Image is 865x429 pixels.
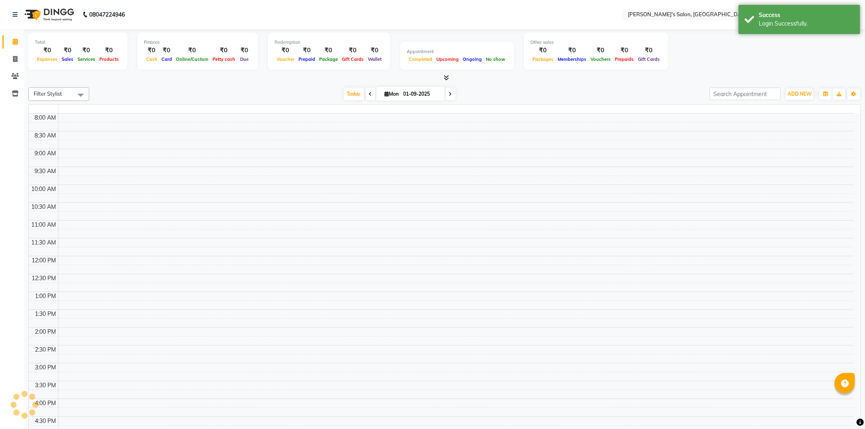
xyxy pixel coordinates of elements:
div: 3:00 PM [34,363,58,372]
div: ₹0 [556,46,588,55]
div: 10:00 AM [30,185,58,193]
span: ADD NEW [788,91,811,97]
div: ₹0 [60,46,75,55]
div: Other sales [530,39,662,46]
div: ₹0 [75,46,97,55]
div: 2:00 PM [34,328,58,336]
div: ₹0 [588,46,613,55]
span: Gift Cards [340,56,366,62]
div: ₹0 [275,46,296,55]
span: Due [238,56,251,62]
div: 9:00 AM [33,149,58,158]
div: 10:30 AM [30,203,58,211]
div: ₹0 [340,46,366,55]
input: 2025-09-01 [401,88,442,100]
span: Voucher [275,56,296,62]
div: 9:30 AM [33,167,58,176]
div: ₹0 [530,46,556,55]
div: ₹0 [296,46,317,55]
div: ₹0 [636,46,662,55]
span: Products [97,56,121,62]
div: 1:30 PM [34,310,58,318]
div: 11:30 AM [30,238,58,247]
span: Services [75,56,97,62]
div: ₹0 [613,46,636,55]
span: Upcoming [434,56,461,62]
div: ₹0 [237,46,251,55]
div: Redemption [275,39,384,46]
span: Completed [407,56,434,62]
span: Package [317,56,340,62]
span: Vouchers [588,56,613,62]
span: No show [484,56,507,62]
span: Filter Stylist [34,90,62,97]
div: 2:30 PM [34,345,58,354]
span: Cash [144,56,159,62]
div: ₹0 [159,46,174,55]
b: 08047224946 [89,3,125,26]
span: Online/Custom [174,56,210,62]
div: Total [35,39,121,46]
span: Packages [530,56,556,62]
span: Prepaid [296,56,317,62]
input: Search Appointment [710,88,781,100]
div: 1:00 PM [34,292,58,300]
div: ₹0 [174,46,210,55]
div: Appointment [407,48,507,55]
div: ₹0 [317,46,340,55]
div: 3:30 PM [34,381,58,390]
div: ₹0 [366,46,384,55]
div: 4:30 PM [34,417,58,425]
div: 12:30 PM [30,274,58,283]
div: 8:30 AM [33,131,58,140]
span: Memberships [556,56,588,62]
span: Card [159,56,174,62]
div: ₹0 [97,46,121,55]
span: Mon [383,91,401,97]
div: ₹0 [210,46,237,55]
div: Login Successfully. [759,19,854,28]
span: Gift Cards [636,56,662,62]
div: Finance [144,39,251,46]
span: Petty cash [210,56,237,62]
div: Success [759,11,854,19]
button: ADD NEW [786,88,813,100]
span: Prepaids [613,56,636,62]
div: 8:00 AM [33,114,58,122]
img: logo [21,3,76,26]
span: Wallet [366,56,384,62]
div: 11:00 AM [30,221,58,229]
span: Expenses [35,56,60,62]
span: Sales [60,56,75,62]
div: 12:00 PM [30,256,58,265]
span: Today [344,88,364,100]
span: Ongoing [461,56,484,62]
div: 4:00 PM [34,399,58,408]
div: ₹0 [144,46,159,55]
div: ₹0 [35,46,60,55]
